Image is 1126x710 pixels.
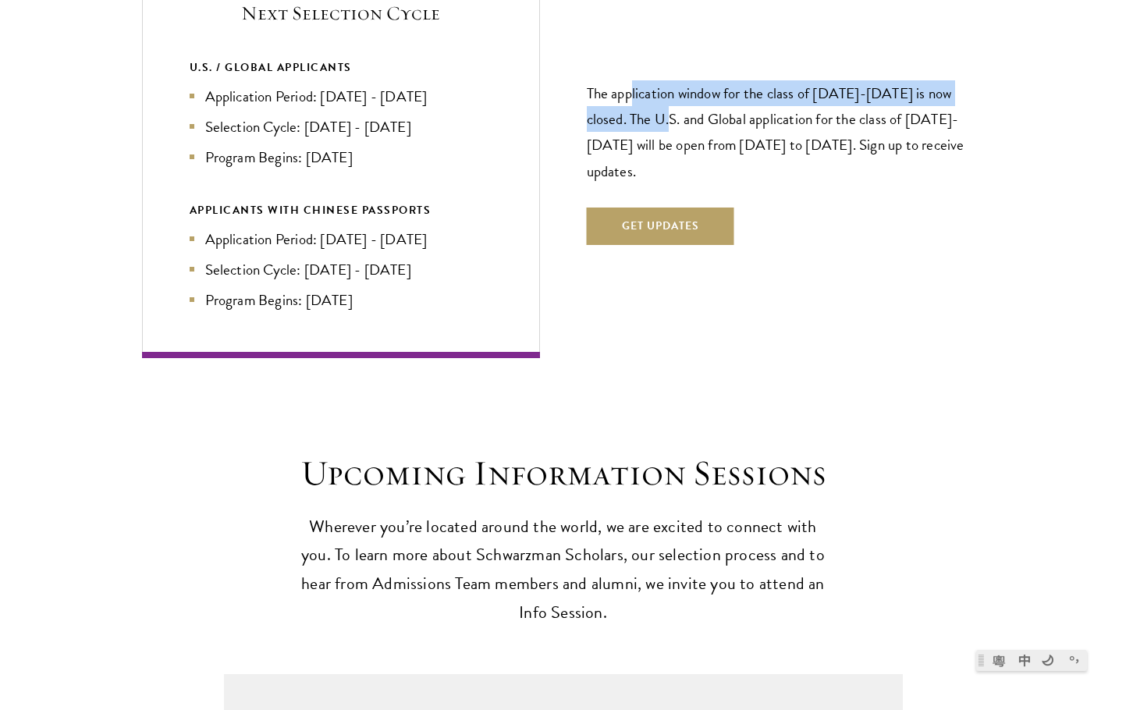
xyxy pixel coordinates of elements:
h2: Upcoming Information Sessions [294,452,833,495]
p: Wherever you’re located around the world, we are excited to connect with you. To learn more about... [294,513,833,628]
li: Application Period: [DATE] - [DATE] [190,228,492,250]
li: Selection Cycle: [DATE] - [DATE] [190,115,492,138]
li: Selection Cycle: [DATE] - [DATE] [190,258,492,281]
li: Application Period: [DATE] - [DATE] [190,85,492,108]
li: Program Begins: [DATE] [190,146,492,169]
li: Program Begins: [DATE] [190,289,492,311]
p: The application window for the class of [DATE]-[DATE] is now closed. The U.S. and Global applicat... [587,80,985,183]
div: U.S. / GLOBAL APPLICANTS [190,58,492,77]
div: APPLICANTS WITH CHINESE PASSPORTS [190,201,492,220]
button: Get Updates [587,208,734,245]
